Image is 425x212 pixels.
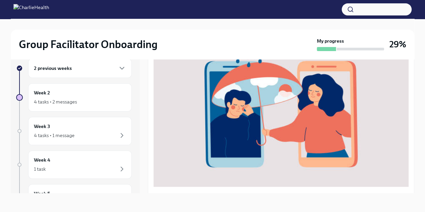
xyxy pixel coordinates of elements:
a: Week 24 tasks • 2 messages [16,83,132,112]
div: 2 previous weeks [28,58,132,78]
h3: 29% [389,38,406,50]
h6: Week 5 [34,190,50,197]
a: Week 41 task [16,151,132,179]
img: CharlieHealth [13,4,49,15]
button: Zoom image [154,17,409,187]
div: 4 tasks • 1 message [34,132,75,139]
p: There are a few core MyDot processes you must learn to be successful here at Charlie Health! [154,192,409,199]
h6: 2 previous weeks [34,65,72,72]
h6: Week 4 [34,156,50,164]
div: 4 tasks • 2 messages [34,98,77,105]
h6: Week 2 [34,89,50,96]
h6: Week 3 [34,123,50,130]
div: 1 task [34,166,46,172]
h2: Group Facilitator Onboarding [19,38,158,51]
a: Week 34 tasks • 1 message [16,117,132,145]
strong: My progress [317,38,344,44]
